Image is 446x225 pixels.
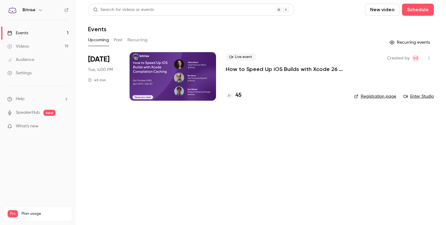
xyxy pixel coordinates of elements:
button: Schedule [402,4,434,16]
div: Audience [7,57,34,63]
button: Past [114,35,123,45]
iframe: Noticeable Trigger [61,124,69,129]
span: Tue, 4:00 PM [88,67,113,73]
div: Settings [7,70,32,76]
span: Live event [226,53,256,61]
a: 45 [226,91,242,99]
button: Recurring events [387,38,434,47]
div: Videos [7,43,29,49]
span: What's new [16,123,39,129]
button: Recurring [127,35,148,45]
li: help-dropdown-opener [7,96,69,102]
a: Enter Studio [404,93,434,99]
h1: Events [88,25,106,33]
span: new [43,110,56,116]
span: DŽ [413,55,418,62]
span: Pro [8,210,18,217]
button: New video [365,4,400,16]
div: 45 min [88,78,106,82]
div: Search for videos or events [93,7,154,13]
span: Help [16,96,25,102]
a: How to Speed Up iOS Builds with Xcode 26 Compilation Caching [226,65,344,73]
button: Upcoming [88,35,109,45]
span: Plan usage [22,211,68,216]
div: Events [7,30,28,36]
img: Bitrise [8,5,17,15]
h6: Bitrise [22,7,35,13]
a: SpeakerHub [16,109,40,116]
span: Created by [387,55,410,62]
h4: 45 [235,91,242,99]
span: [DATE] [88,55,110,64]
a: Registration page [354,93,396,99]
div: Oct 21 Tue, 3:00 PM (Europe/London) [88,52,120,101]
span: Dan Žďárek [412,55,419,62]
